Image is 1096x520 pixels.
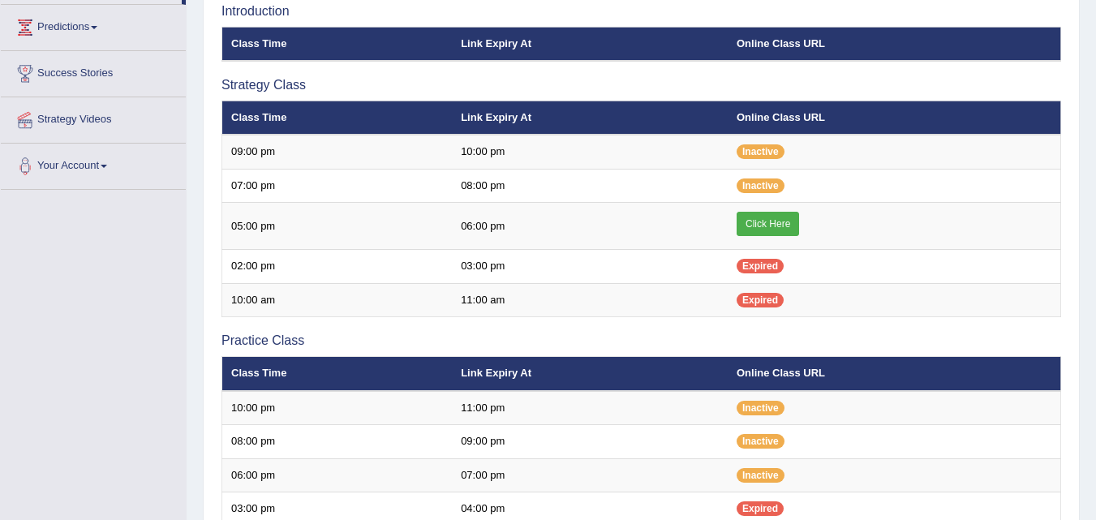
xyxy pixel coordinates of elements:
[452,27,728,61] th: Link Expiry At
[452,250,728,284] td: 03:00 pm
[452,357,728,391] th: Link Expiry At
[222,135,453,169] td: 09:00 pm
[737,434,784,449] span: Inactive
[222,101,453,135] th: Class Time
[222,283,453,317] td: 10:00 am
[221,333,1061,348] h3: Practice Class
[452,458,728,492] td: 07:00 pm
[737,144,784,159] span: Inactive
[737,468,784,483] span: Inactive
[737,501,784,516] span: Expired
[737,293,784,307] span: Expired
[222,250,453,284] td: 02:00 pm
[222,425,453,459] td: 08:00 pm
[737,259,784,273] span: Expired
[452,101,728,135] th: Link Expiry At
[1,51,186,92] a: Success Stories
[222,169,453,203] td: 07:00 pm
[1,97,186,138] a: Strategy Videos
[222,203,453,250] td: 05:00 pm
[222,391,453,425] td: 10:00 pm
[1,5,186,45] a: Predictions
[452,135,728,169] td: 10:00 pm
[728,101,1061,135] th: Online Class URL
[222,357,453,391] th: Class Time
[728,357,1061,391] th: Online Class URL
[452,425,728,459] td: 09:00 pm
[737,178,784,193] span: Inactive
[452,169,728,203] td: 08:00 pm
[1,144,186,184] a: Your Account
[737,212,799,236] a: Click Here
[221,4,1061,19] h3: Introduction
[222,458,453,492] td: 06:00 pm
[737,401,784,415] span: Inactive
[452,391,728,425] td: 11:00 pm
[452,283,728,317] td: 11:00 am
[452,203,728,250] td: 06:00 pm
[728,27,1061,61] th: Online Class URL
[221,78,1061,92] h3: Strategy Class
[222,27,453,61] th: Class Time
